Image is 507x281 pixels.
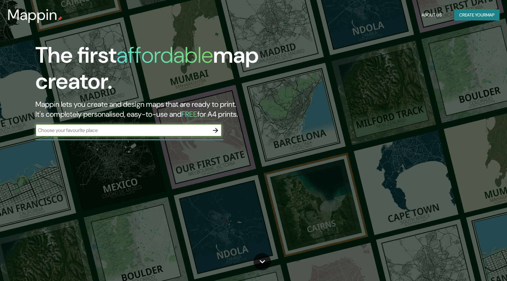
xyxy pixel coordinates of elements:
h5: FREE [181,109,197,119]
h1: affordable [116,41,213,70]
input: Choose your favourite place [35,127,209,134]
h2: Mappin lets you create and design maps that are ready to print. It's completely personalised, eas... [35,99,289,119]
h3: Mappin [7,6,57,24]
img: mappin-pin [57,16,62,21]
h1: The first map creator. [35,42,289,99]
button: About Us [419,9,444,21]
button: Create yourmap [454,9,500,21]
